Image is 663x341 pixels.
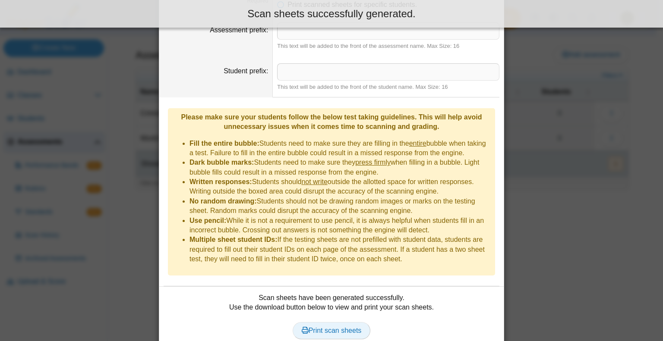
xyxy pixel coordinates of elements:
b: No random drawing: [189,197,257,205]
b: Fill the entire bubble: [189,140,259,147]
u: entire [409,140,426,147]
li: If the testing sheets are not prefilled with student data, students are required to fill out thei... [189,235,491,264]
b: Dark bubble marks: [189,159,254,166]
div: This text will be added to the front of the student name. Max Size: 16 [277,83,499,91]
li: While it is not a requirement to use pencil, it is always helpful when students fill in an incorr... [189,216,491,235]
a: Print scan sheets [293,322,371,339]
u: not write [301,178,327,185]
b: Multiple sheet student IDs: [189,236,278,243]
label: Assessment prefix [210,26,268,34]
li: Students need to make sure they when filling in a bubble. Light bubble fills could result in a mi... [189,158,491,177]
li: Students need to make sure they are filling in the bubble when taking a test. Failure to fill in ... [189,139,491,158]
b: Written responses: [189,178,252,185]
div: This text will be added to the front of the assessment name. Max Size: 16 [277,42,499,50]
b: Please make sure your students follow the below test taking guidelines. This will help avoid unne... [181,113,482,130]
b: Use pencil: [189,217,226,224]
li: Students should not be drawing random images or marks on the testing sheet. Random marks could di... [189,197,491,216]
u: press firmly [355,159,391,166]
label: Student prefix [224,67,268,75]
span: Print scan sheets [302,327,362,334]
li: Students should outside the allotted space for written responses. Writing outside the boxed area ... [189,177,491,197]
div: Scan sheets successfully generated. [6,6,657,21]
